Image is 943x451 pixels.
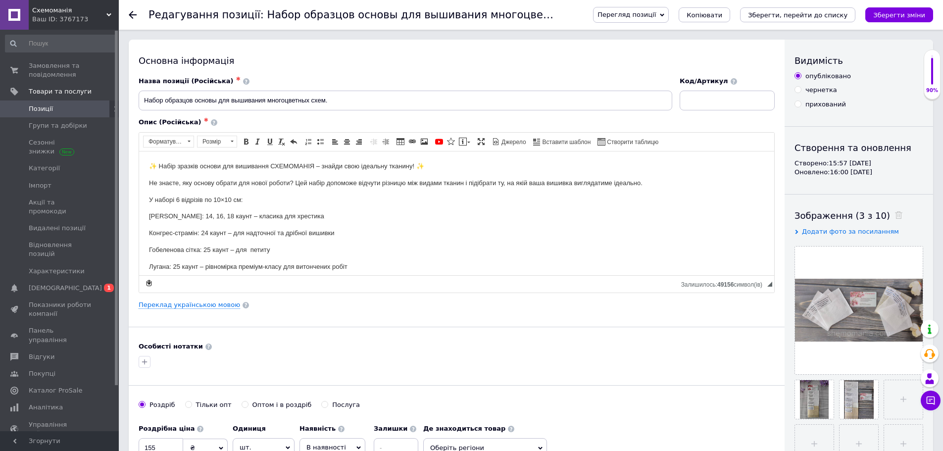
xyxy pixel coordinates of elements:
[805,86,837,95] div: чернетка
[10,94,625,104] p: Гобеленова сітка: 25 каунт – для петиту
[802,228,899,235] span: Додати фото за посиланням
[330,136,341,147] a: По лівому краю
[139,425,195,432] b: Роздрібна ціна
[794,142,923,154] div: Створення та оновлення
[476,136,487,147] a: Максимізувати
[681,279,767,288] div: Кiлькiсть символiв
[717,281,734,288] span: 49156
[303,136,314,147] a: Вставити/видалити нумерований список
[446,136,456,147] a: Вставити іконку
[419,136,430,147] a: Зображення
[342,136,352,147] a: По центру
[264,136,275,147] a: Підкреслений (Ctrl+U)
[104,284,114,292] span: 1
[29,104,53,113] span: Позиції
[457,136,472,147] a: Вставити повідомлення
[288,136,299,147] a: Повернути (Ctrl+Z)
[139,301,240,309] a: Переклад українською мовою
[10,77,625,87] p: Конгрес-страмін: 24 каунт – для надточної та дрібної вишивки
[10,10,625,20] p: ✨ Набір зразків основи для вишивання СХЕМОМАНІЯ – знайди свою ідеальну тканину! ✨
[252,136,263,147] a: Курсив (Ctrl+I)
[10,44,625,54] p: У наборі 6 відрізів по 10×10 см:
[144,278,154,289] a: Зробити резервну копію зараз
[29,224,86,233] span: Видалені позиції
[29,403,63,412] span: Аналітика
[29,121,87,130] span: Групи та добірки
[29,138,92,156] span: Сезонні знижки
[29,284,102,293] span: [DEMOGRAPHIC_DATA]
[395,136,406,147] a: Таблиця
[679,7,730,22] button: Копіювати
[29,420,92,438] span: Управління сайтом
[306,444,346,451] span: В наявності
[252,401,312,409] div: Оптом і в роздріб
[380,136,391,147] a: Збільшити відступ
[10,60,625,70] p: [PERSON_NAME]: 14, 16, 18 каунт – класика для хрестика
[29,198,92,216] span: Акції та промокоди
[233,425,266,432] b: Одиниця
[865,7,933,22] button: Зберегти зміни
[407,136,418,147] a: Вставити/Редагувати посилання (Ctrl+L)
[315,136,326,147] a: Вставити/видалити маркований список
[423,425,505,432] b: Де знаходиться товар
[276,136,287,147] a: Видалити форматування
[687,11,722,19] span: Копіювати
[29,61,92,79] span: Замовлення та повідомлення
[139,151,774,275] iframe: Редактор, 03854315-EFE3-4C9E-879C-BC8010F20790
[368,136,379,147] a: Зменшити відступ
[597,11,656,18] span: Перегляд позиції
[29,326,92,344] span: Панель управління
[196,401,232,409] div: Тільки опт
[748,11,847,19] i: Зберегти, перейти до списку
[873,11,925,19] i: Зберегти зміни
[740,7,855,22] button: Зберегти, перейти до списку
[794,54,923,67] div: Видимість
[29,181,51,190] span: Імпорт
[139,77,234,85] span: Назва позиції (Російська)
[198,136,227,147] span: Розмір
[794,159,923,168] div: Створено: 15:57 [DATE]
[29,352,54,361] span: Відгуки
[197,136,237,148] a: Розмір
[139,91,672,110] input: Наприклад, H&M жіноча сукня зелена 38 розмір вечірня максі з блискітками
[29,267,85,276] span: Характеристики
[805,100,846,109] div: прихований
[149,401,175,409] div: Роздріб
[596,136,660,147] a: Створити таблицю
[491,136,528,147] a: Джерело
[332,401,360,409] div: Послуга
[139,343,203,350] b: Особисті нотатки
[541,138,591,147] span: Вставити шаблон
[29,87,92,96] span: Товари та послуги
[139,54,775,67] div: Основна інформація
[434,136,445,147] a: Додати відео з YouTube
[241,136,251,147] a: Жирний (Ctrl+B)
[139,118,201,126] span: Опис (Російська)
[500,138,526,147] span: Джерело
[805,72,851,81] div: опубліковано
[144,136,184,147] span: Форматування
[32,15,119,24] div: Ваш ID: 3767173
[605,138,658,147] span: Створити таблицю
[29,369,55,378] span: Покупці
[10,10,625,221] body: Редактор, 03854315-EFE3-4C9E-879C-BC8010F20790
[532,136,593,147] a: Вставити шаблон
[143,136,194,148] a: Форматування
[204,117,208,123] span: ✱
[353,136,364,147] a: По правому краю
[129,11,137,19] div: Повернутися назад
[29,301,92,318] span: Показники роботи компанії
[29,386,82,395] span: Каталог ProSale
[767,282,772,287] span: Потягніть для зміни розмірів
[924,87,940,94] div: 90%
[5,35,117,52] input: Пошук
[924,50,941,100] div: 90% Якість заповнення
[32,6,106,15] span: Схемоманія
[29,241,92,258] span: Відновлення позицій
[10,110,625,121] p: Лугана: 25 каунт – рівномірка преміум-класу для витончених робіт
[10,27,625,37] p: Не знаєте, яку основу обрати для нової роботи? Цей набір допоможе відчути різницю між видами ткан...
[149,9,603,21] h1: Редагування позиції: Набор образцов основы для вышивания многоцветных схем.
[794,168,923,177] div: Оновлено: 16:00 [DATE]
[236,76,241,82] span: ✱
[794,209,923,222] div: Зображення (3 з 10)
